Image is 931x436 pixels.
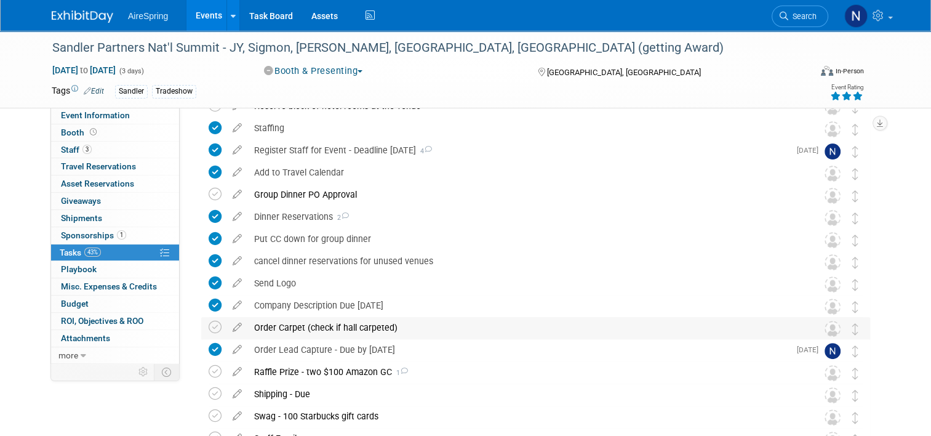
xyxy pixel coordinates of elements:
span: 43% [84,248,101,257]
span: [DATE] [DATE] [52,65,116,76]
a: Search [772,6,828,27]
img: ExhibitDay [52,10,113,23]
div: Group Dinner PO Approval [248,184,800,205]
div: In-Person [835,67,864,76]
i: Move task [852,390,858,402]
img: Unassigned [825,254,841,270]
span: Staff [61,145,92,155]
img: Unassigned [825,410,841,426]
i: Move task [852,412,858,424]
a: Edit [84,87,104,95]
a: edit [226,389,248,400]
span: Asset Reservations [61,179,134,188]
a: edit [226,123,248,134]
img: Unassigned [825,299,841,315]
a: edit [226,189,248,200]
div: Shipping - Due [248,384,800,405]
span: Booth [61,127,99,137]
a: Tasks43% [51,244,179,261]
div: Put CC down for group dinner [248,228,800,249]
a: Staff3 [51,142,179,158]
div: Sandler Partners Nat'l Summit - JY, Sigmon, [PERSON_NAME], [GEOGRAPHIC_DATA], [GEOGRAPHIC_DATA] (... [48,37,795,59]
div: Sandler [115,85,148,98]
div: Order Lead Capture - Due by [DATE] [248,339,789,360]
a: edit [226,256,248,267]
span: to [78,65,90,75]
span: [DATE] [797,345,825,354]
a: edit [226,278,248,289]
img: Natalie Pyron [825,143,841,159]
i: Move task [852,146,858,158]
span: 3 [82,145,92,154]
img: Format-Inperson.png [821,66,833,76]
img: Unassigned [825,232,841,248]
span: (3 days) [118,67,144,75]
div: cancel dinner reservations for unused venues [248,251,800,272]
td: Toggle Event Tabs [154,364,180,380]
a: Misc. Expenses & Credits [51,278,179,295]
i: Move task [852,301,858,313]
i: Move task [852,345,858,357]
img: Unassigned [825,321,841,337]
img: Unassigned [825,277,841,293]
img: Natalie Pyron [825,343,841,359]
i: Move task [852,323,858,335]
a: ROI, Objectives & ROO [51,313,179,329]
span: Attachments [61,333,110,343]
div: Event Rating [830,84,863,91]
div: Order Carpet (check if hall carpeted) [248,317,800,338]
a: Sponsorships1 [51,227,179,244]
span: Budget [61,299,89,309]
span: more [58,350,78,360]
td: Tags [52,84,104,99]
i: Move task [852,212,858,224]
span: Tasks [60,248,101,257]
span: 1 [392,369,408,377]
a: edit [226,366,248,377]
a: Booth [51,124,179,141]
span: Travel Reservations [61,161,136,171]
span: [DATE] [797,146,825,155]
img: Unassigned [825,166,841,182]
div: Send Logo [248,273,800,294]
div: Dinner Reservations [248,206,800,227]
img: Unassigned [825,387,841,403]
a: edit [226,145,248,156]
div: Swag - 100 Starbucks gift cards [248,406,800,427]
div: Add to Travel Calendar [248,162,800,183]
a: Shipments [51,210,179,227]
span: 2 [333,214,349,222]
a: Event Information [51,107,179,124]
td: Personalize Event Tab Strip [133,364,154,380]
i: Move task [852,190,858,202]
img: Natalie Pyron [844,4,868,28]
a: Giveaways [51,193,179,209]
a: edit [226,411,248,422]
span: Shipments [61,213,102,223]
a: Asset Reservations [51,176,179,192]
i: Move task [852,257,858,268]
span: 1 [117,230,126,240]
i: Move task [852,235,858,246]
img: Unassigned [825,365,841,381]
button: Booth & Presenting [260,65,368,78]
span: Event Information [61,110,130,120]
div: Event Format [744,64,864,83]
div: Staffing [248,118,800,139]
div: Tradeshow [152,85,196,98]
img: Unassigned [825,188,841,204]
img: Unassigned [825,210,841,226]
a: edit [226,322,248,333]
a: edit [226,211,248,222]
a: more [51,347,179,364]
a: Attachments [51,330,179,347]
span: 4 [416,147,432,155]
a: Playbook [51,261,179,278]
span: Search [788,12,817,21]
img: Unassigned [825,121,841,137]
i: Move task [852,368,858,379]
span: AireSpring [128,11,168,21]
a: Travel Reservations [51,158,179,175]
span: Playbook [61,264,97,274]
span: Misc. Expenses & Credits [61,281,157,291]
